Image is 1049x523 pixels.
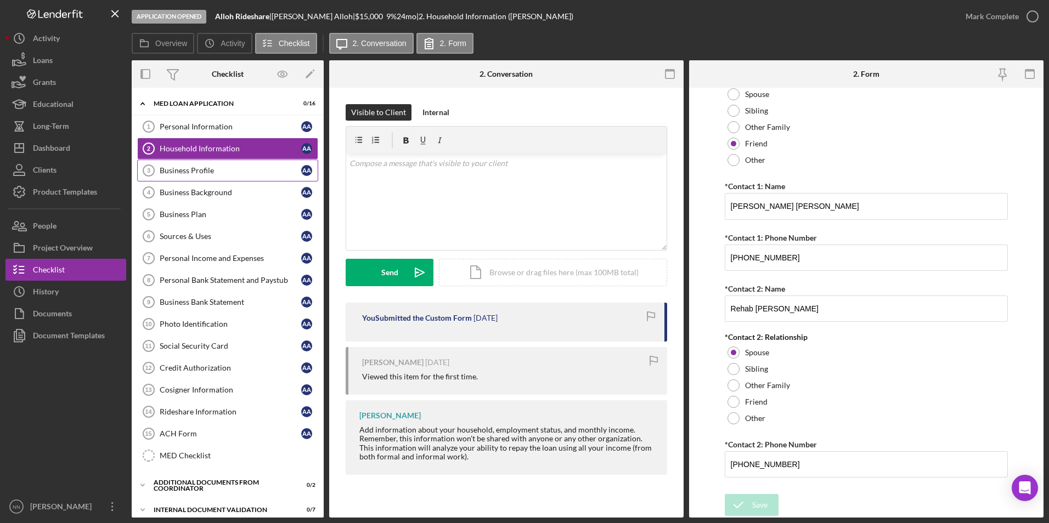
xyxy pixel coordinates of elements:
[137,269,318,291] a: 8Personal Bank Statement and PaystubAA
[725,284,785,293] label: *Contact 2: Name
[745,123,790,132] label: Other Family
[5,27,126,49] a: Activity
[160,144,301,153] div: Household Information
[5,237,126,259] a: Project Overview
[212,70,244,78] div: Checklist
[725,233,817,242] label: *Contact 1: Phone Number
[353,39,407,48] label: 2. Conversation
[329,33,414,54] button: 2. Conversation
[480,70,533,78] div: 2. Conversation
[301,362,312,373] div: A A
[160,385,301,394] div: Cosigner Information
[33,281,59,305] div: History
[160,363,301,372] div: Credit Authorization
[5,137,126,159] a: Dashboard
[137,225,318,247] a: 6Sources & UsesAA
[13,504,20,510] text: NN
[5,303,126,325] button: Documents
[5,93,126,115] button: Educational
[160,122,301,131] div: Personal Information
[33,215,57,240] div: People
[301,187,312,198] div: A A
[362,358,424,367] div: [PERSON_NAME]
[215,12,272,21] div: |
[137,423,318,445] a: 15ACH FormAA
[137,445,318,467] a: MED Checklist
[473,314,498,322] time: 2025-07-07 18:39
[147,145,150,152] tspan: 2
[147,211,150,218] tspan: 5
[137,160,318,181] a: 3Business ProfileAA
[160,342,301,350] div: Social Security Card
[33,259,65,283] div: Checklist
[417,104,455,121] button: Internal
[33,115,69,140] div: Long-Term
[137,247,318,269] a: 7Personal Income and ExpensesAA
[416,12,573,21] div: | 2. Household Information ([PERSON_NAME])
[137,401,318,423] a: 14Rideshare InformationAA
[5,49,126,71] a: Loans
[137,181,318,203] a: 4Business BackgroundAA
[137,138,318,160] a: 2Household InformationAA
[221,39,245,48] label: Activity
[145,321,151,327] tspan: 10
[33,27,60,52] div: Activity
[362,314,472,322] div: You Submitted the Custom Form
[137,379,318,401] a: 13Cosigner InformationAA
[296,507,315,513] div: 0 / 7
[160,188,301,197] div: Business Background
[5,215,126,237] button: People
[301,406,312,417] div: A A
[154,479,288,492] div: Additional Documents from Coordinator
[725,181,785,191] label: *Contact 1: Name
[197,33,252,54] button: Activity
[5,325,126,346] button: Document Templates
[745,90,769,99] label: Spouse
[154,100,288,107] div: MED Loan Application
[301,340,312,351] div: A A
[301,231,312,242] div: A A
[160,254,301,263] div: Personal Income and Expenses
[160,407,301,416] div: Rideshare Information
[33,325,105,349] div: Document Templates
[301,297,312,308] div: A A
[160,166,301,175] div: Business Profile
[346,259,433,286] button: Send
[33,303,72,327] div: Documents
[33,49,53,74] div: Loans
[416,33,473,54] button: 2. Form
[301,253,312,264] div: A A
[33,237,93,261] div: Project Overview
[33,181,97,206] div: Product Templates
[160,210,301,219] div: Business Plan
[1012,475,1038,501] div: Open Intercom Messenger
[745,106,768,115] label: Sibling
[745,139,768,148] label: Friend
[145,430,151,437] tspan: 15
[145,386,151,393] tspan: 13
[160,320,301,328] div: Photo Identification
[5,496,126,518] button: NN[PERSON_NAME]
[137,116,318,138] a: 1Personal InformationAA
[147,299,150,305] tspan: 9
[966,5,1019,27] div: Mark Complete
[27,496,99,520] div: [PERSON_NAME]
[422,104,449,121] div: Internal
[745,156,765,164] label: Other
[362,372,478,381] div: Viewed this item for the first time.
[137,335,318,357] a: 11Social Security CardAA
[752,494,768,516] div: Save
[147,167,150,174] tspan: 3
[745,365,768,373] label: Sibling
[147,123,150,130] tspan: 1
[145,408,152,415] tspan: 14
[301,384,312,395] div: A A
[745,397,768,406] label: Friend
[33,93,74,118] div: Educational
[355,12,383,21] span: $15,000
[5,115,126,137] button: Long-Term
[160,298,301,306] div: Business Bank Statement
[132,10,206,24] div: Application Opened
